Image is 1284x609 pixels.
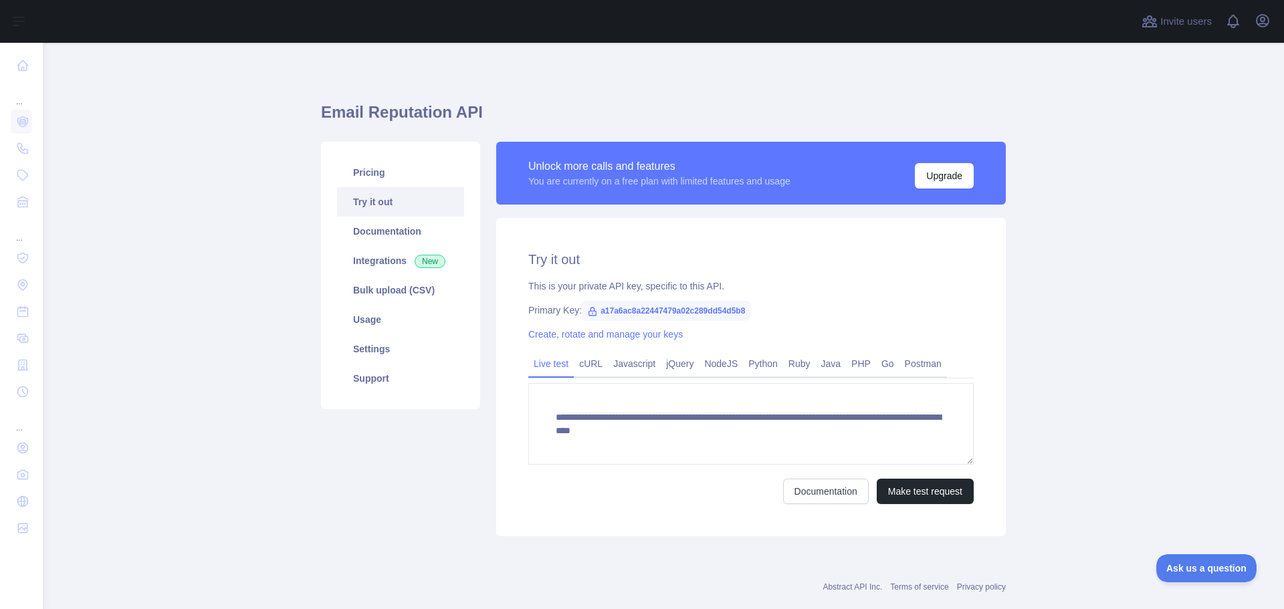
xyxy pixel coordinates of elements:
[699,353,743,374] a: NodeJS
[783,353,816,374] a: Ruby
[337,364,464,393] a: Support
[337,187,464,217] a: Try it out
[816,353,847,374] a: Java
[783,479,869,504] a: Documentation
[337,305,464,334] a: Usage
[337,217,464,246] a: Documentation
[337,275,464,305] a: Bulk upload (CSV)
[11,406,32,433] div: ...
[823,582,883,592] a: Abstract API Inc.
[915,163,974,189] button: Upgrade
[846,353,876,374] a: PHP
[528,303,974,317] div: Primary Key:
[528,329,683,340] a: Create, rotate and manage your keys
[743,353,783,374] a: Python
[574,353,608,374] a: cURL
[321,102,1006,134] h1: Email Reputation API
[528,158,790,174] div: Unlock more calls and features
[528,353,574,374] a: Live test
[415,255,445,268] span: New
[876,353,899,374] a: Go
[1156,554,1257,582] iframe: Toggle Customer Support
[661,353,699,374] a: jQuery
[337,246,464,275] a: Integrations New
[890,582,948,592] a: Terms of service
[337,158,464,187] a: Pricing
[1139,11,1214,32] button: Invite users
[1160,14,1212,29] span: Invite users
[877,479,974,504] button: Make test request
[11,80,32,107] div: ...
[528,174,790,188] div: You are currently on a free plan with limited features and usage
[528,250,974,269] h2: Try it out
[582,301,750,321] span: a17a6ac8a22447479a02c289dd54d5b8
[337,334,464,364] a: Settings
[608,353,661,374] a: Javascript
[11,217,32,243] div: ...
[957,582,1006,592] a: Privacy policy
[528,279,974,293] div: This is your private API key, specific to this API.
[899,353,947,374] a: Postman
